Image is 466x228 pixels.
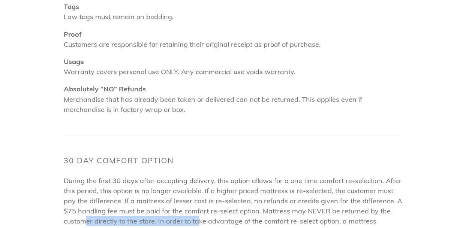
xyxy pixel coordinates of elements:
span: Customers are responsible for retaining their original receipt as proof of purchase. [64,40,321,49]
span: 30 Day Comfort Option [64,155,174,165]
b: Usage [64,57,84,66]
b: Tags [64,2,79,11]
span: Law tags must remain on bedding. [64,12,174,21]
b: Proof [64,30,82,39]
span: Merchandise that has already been taken or delivered can not be returned. This applies even if me... [64,95,362,113]
span: Warranty covers personal use ONLY. Any commercial use voids warranty. [64,67,295,76]
b: Absolutely “NO” Refunds [64,85,146,93]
